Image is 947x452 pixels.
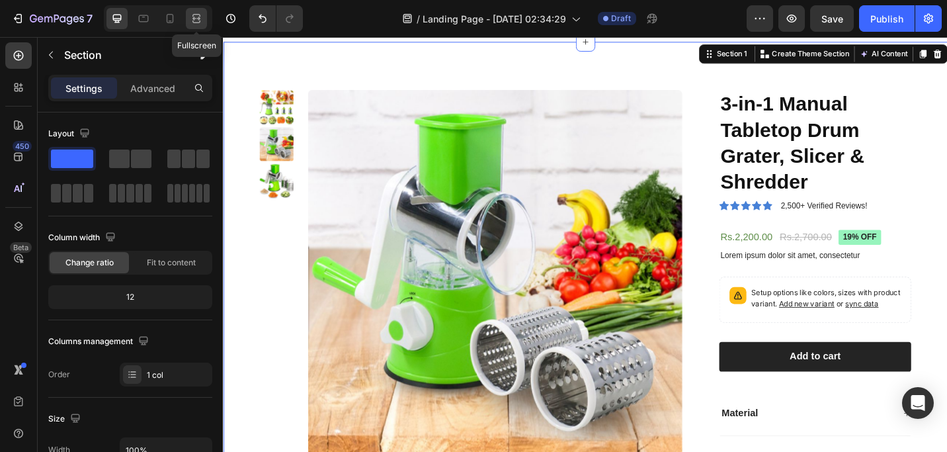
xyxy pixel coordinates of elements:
div: 450 [13,141,32,152]
div: Section 1 [538,13,577,24]
div: Rs.2,700.00 [608,208,668,230]
div: Add to cart [621,343,677,357]
span: Save [821,13,843,24]
span: Fit to content [147,257,196,269]
p: Advanced [130,81,175,95]
button: Add to cart [544,334,754,367]
p: 7 [87,11,93,26]
p: 2,500+ Verified Reviews! [611,179,706,192]
button: 7 [5,5,99,32]
span: Add new variant [609,287,670,297]
p: Settings [65,81,103,95]
div: Undo/Redo [249,5,303,32]
p: Lorem ipsum dolor sit amet, consectetur [545,234,753,246]
span: Landing Page - [DATE] 02:34:29 [423,12,566,26]
span: / [417,12,420,26]
div: Open Intercom Messenger [902,387,934,419]
p: Material [546,406,586,420]
div: Size [48,410,83,428]
div: Beta [10,242,32,253]
iframe: Design area [223,37,947,452]
p: Create Theme Section [601,13,686,24]
button: AI Content [694,11,753,26]
div: Publish [870,12,903,26]
div: 12 [51,288,210,306]
pre: 19% off [674,211,721,228]
div: Columns management [48,333,151,351]
h1: 3-in-1 Manual Tabletop Drum Grater, Slicer & Shredder [544,58,754,175]
p: Section [64,47,173,63]
span: or [670,287,718,297]
div: Order [48,369,70,381]
div: 1 col [147,369,209,381]
span: Draft [611,13,631,24]
div: Column width [48,229,118,247]
button: Save [810,5,854,32]
div: Layout [48,125,93,143]
p: Setup options like colors, sizes with product variant. [579,274,743,299]
span: Change ratio [65,257,114,269]
button: Publish [859,5,915,32]
span: sync data [682,287,718,297]
div: Rs.2,200.00 [544,208,603,230]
